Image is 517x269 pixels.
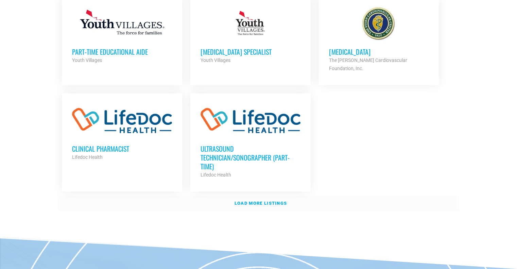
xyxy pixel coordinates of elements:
h3: [MEDICAL_DATA] Specialist [201,47,300,56]
a: Load more listings [58,196,459,211]
a: Clinical Pharmacist Lifedoc Health [62,93,182,171]
a: Ultrasound Technician/Sonographer (Part-Time) Lifedoc Health [190,93,311,189]
strong: Lifedoc Health [201,172,231,178]
strong: Youth Villages [72,57,102,63]
strong: Load more listings [235,201,287,206]
h3: Clinical Pharmacist [72,144,172,153]
strong: Youth Villages [201,57,230,63]
h3: [MEDICAL_DATA] [329,47,429,56]
strong: The [PERSON_NAME] Cardiovascular Foundation, Inc. [329,57,407,71]
h3: Ultrasound Technician/Sonographer (Part-Time) [201,144,300,171]
strong: Lifedoc Health [72,154,103,160]
h3: Part-Time Educational Aide [72,47,172,56]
